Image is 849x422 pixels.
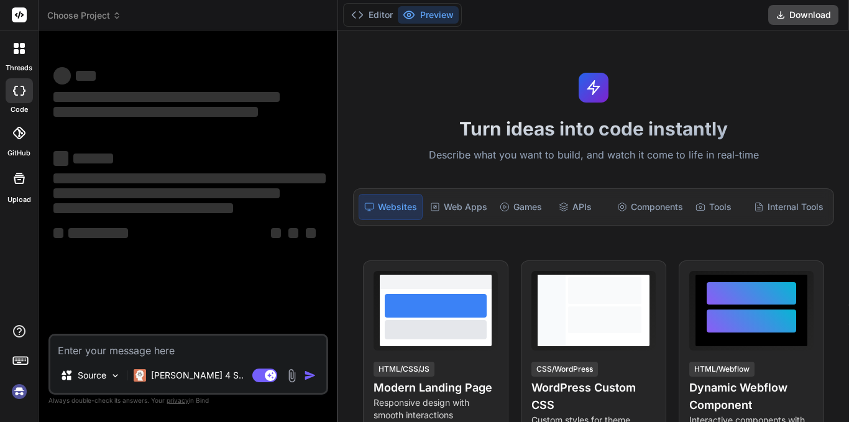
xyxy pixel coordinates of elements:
[597,271,651,283] span: View Prompt
[495,194,551,220] div: Games
[304,369,316,382] img: icon
[359,194,423,220] div: Websites
[374,397,498,421] p: Responsive design with smooth interactions
[68,228,128,238] span: ‌
[53,67,71,85] span: ‌
[48,395,328,406] p: Always double-check its answers. Your in Bind
[398,6,459,24] button: Preview
[47,9,121,22] span: Choose Project
[53,92,280,102] span: ‌
[11,104,28,115] label: code
[689,379,814,414] h4: Dynamic Webflow Component
[6,63,32,73] label: threads
[53,173,326,183] span: ‌
[167,397,189,404] span: privacy
[9,381,30,402] img: signin
[554,194,610,220] div: APIs
[76,71,96,81] span: ‌
[531,379,656,414] h4: WordPress Custom CSS
[439,271,493,283] span: View Prompt
[53,107,258,117] span: ‌
[134,369,146,382] img: Claude 4 Sonnet
[346,147,842,163] p: Describe what you want to build, and watch it come to life in real-time
[768,5,838,25] button: Download
[285,369,299,383] img: attachment
[53,151,68,166] span: ‌
[53,203,233,213] span: ‌
[288,228,298,238] span: ‌
[7,195,31,205] label: Upload
[271,228,281,238] span: ‌
[78,369,106,382] p: Source
[689,362,755,377] div: HTML/Webflow
[151,369,244,382] p: [PERSON_NAME] 4 S..
[425,194,492,220] div: Web Apps
[53,228,63,238] span: ‌
[346,6,398,24] button: Editor
[531,362,598,377] div: CSS/WordPress
[346,117,842,140] h1: Turn ideas into code instantly
[7,148,30,158] label: GitHub
[749,194,828,220] div: Internal Tools
[612,194,688,220] div: Components
[755,271,809,283] span: View Prompt
[691,194,746,220] div: Tools
[306,228,316,238] span: ‌
[110,370,121,381] img: Pick Models
[374,379,498,397] h4: Modern Landing Page
[374,362,434,377] div: HTML/CSS/JS
[53,188,280,198] span: ‌
[73,154,113,163] span: ‌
